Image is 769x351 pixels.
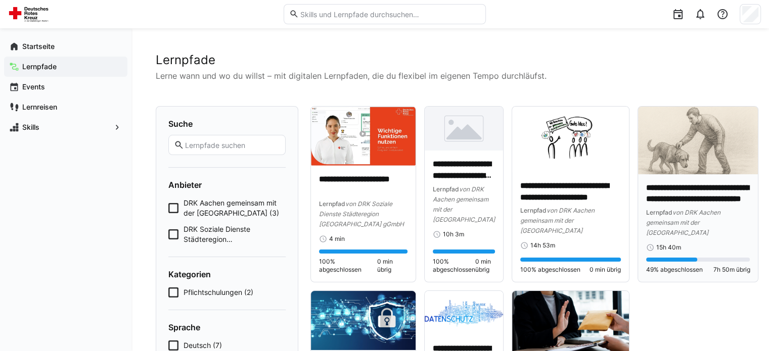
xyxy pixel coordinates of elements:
[168,322,286,332] h4: Sprache
[377,258,408,274] span: 0 min übrig
[520,207,595,234] span: von DRK Aachen gemeinsam mit der [GEOGRAPHIC_DATA]
[299,10,480,19] input: Skills und Lernpfade durchsuchen…
[512,107,629,172] img: image
[646,209,672,216] span: Lernpfad
[184,287,253,297] span: Pflichtschulungen (2)
[184,140,280,149] input: Lernpfade suchen
[168,180,286,190] h4: Anbieter
[530,241,555,249] span: 14h 53m
[156,70,745,82] p: Lerne wann und wo du willst – mit digitalen Lernpfaden, die du flexibel im eigenen Tempo durchläu...
[425,107,503,151] img: image
[319,200,404,228] span: von DRK Soziale Dienste Städteregion [GEOGRAPHIC_DATA] gGmbH
[638,107,758,174] img: image
[184,198,286,218] span: DRK Aachen gemeinsam mit der [GEOGRAPHIC_DATA] (3)
[590,266,621,274] span: 0 min übrig
[168,269,286,279] h4: Kategorien
[329,235,345,243] span: 4 min
[156,53,745,68] h2: Lernpfade
[443,230,464,238] span: 10h 3m
[475,258,495,274] span: 0 min übrig
[168,119,286,129] h4: Suche
[433,258,475,274] span: 100% abgeschlossen
[646,209,720,236] span: von DRK Aachen gemeinsam mit der [GEOGRAPHIC_DATA]
[425,291,503,335] img: image
[433,185,495,223] span: von DRK Aachen gemeinsam mit der [GEOGRAPHIC_DATA]
[520,266,580,274] span: 100% abgeschlossen
[184,224,286,244] span: DRK Soziale Dienste Städteregion [GEOGRAPHIC_DATA] gGmbH (4)
[713,266,750,274] span: 7h 50m übrig
[646,266,703,274] span: 49% abgeschlossen
[520,207,547,214] span: Lernpfad
[319,258,377,274] span: 100% abgeschlossen
[319,200,345,208] span: Lernpfad
[184,340,222,350] span: Deutsch (7)
[656,243,681,252] span: 15h 40m
[311,107,416,166] img: image
[311,291,416,350] img: image
[433,185,459,193] span: Lernpfad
